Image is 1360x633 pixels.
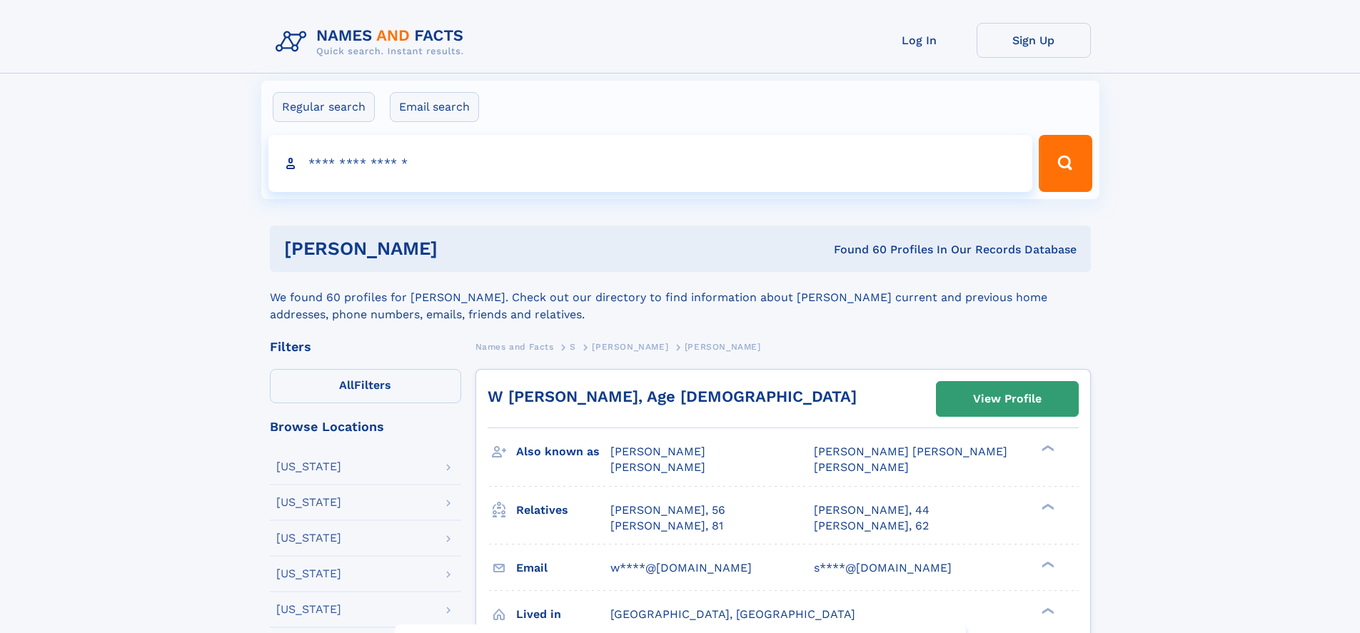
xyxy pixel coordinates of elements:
a: View Profile [937,382,1078,416]
div: ❯ [1038,606,1055,615]
a: [PERSON_NAME], 56 [610,502,725,518]
a: [PERSON_NAME], 44 [814,502,930,518]
span: [PERSON_NAME] [PERSON_NAME] [814,445,1007,458]
label: Email search [390,92,479,122]
div: [US_STATE] [276,568,341,579]
label: Regular search [273,92,375,122]
a: [PERSON_NAME], 62 [814,518,929,534]
div: [US_STATE] [276,461,341,472]
a: Names and Facts [475,338,554,355]
div: Browse Locations [270,420,461,433]
div: We found 60 profiles for [PERSON_NAME]. Check out our directory to find information about [PERSON... [270,272,1091,323]
input: search input [268,135,1033,192]
a: Log In [862,23,977,58]
a: W [PERSON_NAME], Age [DEMOGRAPHIC_DATA] [488,388,857,405]
span: [GEOGRAPHIC_DATA], [GEOGRAPHIC_DATA] [610,607,855,621]
div: Found 60 Profiles In Our Records Database [635,242,1077,258]
div: ❯ [1038,559,1055,569]
div: ❯ [1038,502,1055,511]
div: View Profile [973,383,1042,415]
div: [US_STATE] [276,532,341,544]
span: [PERSON_NAME] [610,445,705,458]
img: Logo Names and Facts [270,23,475,61]
a: [PERSON_NAME], 81 [610,518,723,534]
h3: Relatives [516,498,610,522]
span: S [570,342,576,352]
h3: Lived in [516,602,610,627]
h3: Also known as [516,440,610,464]
div: ❯ [1038,444,1055,453]
div: Filters [270,340,461,353]
div: [US_STATE] [276,497,341,508]
span: [PERSON_NAME] [814,460,909,474]
h1: [PERSON_NAME] [284,240,636,258]
h3: Email [516,556,610,580]
span: [PERSON_NAME] [685,342,761,352]
a: S [570,338,576,355]
label: Filters [270,369,461,403]
span: [PERSON_NAME] [610,460,705,474]
a: Sign Up [977,23,1091,58]
a: [PERSON_NAME] [592,338,668,355]
div: [US_STATE] [276,604,341,615]
span: All [339,378,354,392]
button: Search Button [1039,135,1092,192]
span: [PERSON_NAME] [592,342,668,352]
